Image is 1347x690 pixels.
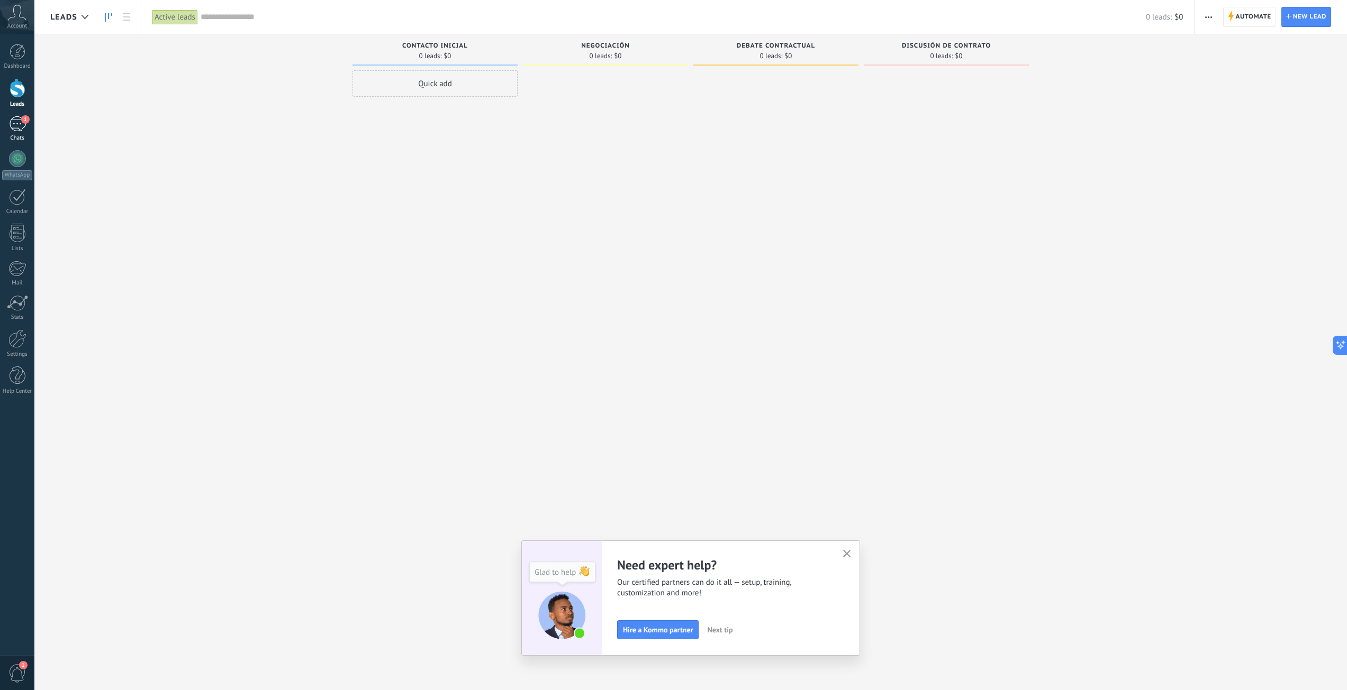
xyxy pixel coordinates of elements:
[7,23,27,30] span: Account
[617,577,830,599] span: Our certified partners can do it all — setup, training, customization and more!
[117,7,135,27] a: List
[930,53,953,59] span: 0 leads:
[1174,12,1183,22] span: $0
[702,622,737,638] button: Next tip
[2,280,33,287] div: Mail
[2,245,33,252] div: Lists
[784,53,792,59] span: $0
[1223,7,1276,27] a: Automate
[617,557,830,573] h2: Need expert help?
[623,626,693,633] span: Hire a Kommo partner
[2,388,33,395] div: Help Center
[614,53,621,59] span: $0
[528,42,683,51] div: Negociación
[869,42,1024,51] div: Discusión de contrato
[419,53,442,59] span: 0 leads:
[444,53,451,59] span: $0
[737,42,815,50] span: Debate contractual
[2,101,33,108] div: Leads
[2,208,33,215] div: Calendar
[1281,7,1331,27] a: New lead
[1146,12,1172,22] span: 0 leads:
[1201,7,1216,27] button: More
[760,53,783,59] span: 0 leads:
[955,53,962,59] span: $0
[581,42,630,50] span: Negociación
[617,620,699,639] button: Hire a Kommo partner
[2,135,33,142] div: Chats
[707,626,733,633] span: Next tip
[2,351,33,358] div: Settings
[2,170,32,180] div: WhatsApp
[2,314,33,321] div: Stats
[1293,7,1326,26] span: New lead
[402,42,468,50] span: Contacto inicial
[699,42,853,51] div: Debate contractual
[590,53,612,59] span: 0 leads:
[19,661,28,669] span: 1
[358,42,512,51] div: Contacto inicial
[152,10,198,25] div: Active leads
[2,63,33,70] div: Dashboard
[352,70,518,97] div: Quick add
[1236,7,1271,26] span: Automate
[100,7,117,27] a: Leads
[21,115,30,124] span: 1
[902,42,991,50] span: Discusión de contrato
[50,12,77,22] span: Leads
